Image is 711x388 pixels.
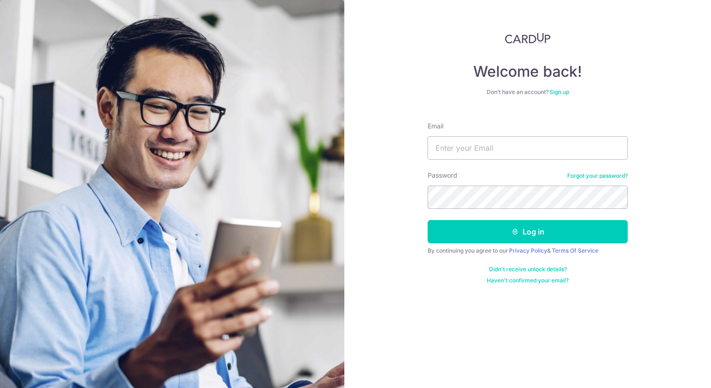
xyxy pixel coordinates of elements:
[509,247,547,254] a: Privacy Policy
[428,121,443,131] label: Email
[428,247,628,254] div: By continuing you agree to our &
[505,33,550,44] img: CardUp Logo
[428,220,628,243] button: Log in
[567,172,628,180] a: Forgot your password?
[487,277,569,284] a: Haven't confirmed your email?
[428,171,457,180] label: Password
[489,266,567,273] a: Didn't receive unlock details?
[428,136,628,160] input: Enter your Email
[550,88,569,95] a: Sign up
[552,247,598,254] a: Terms Of Service
[428,88,628,96] div: Don’t have an account?
[428,62,628,81] h4: Welcome back!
